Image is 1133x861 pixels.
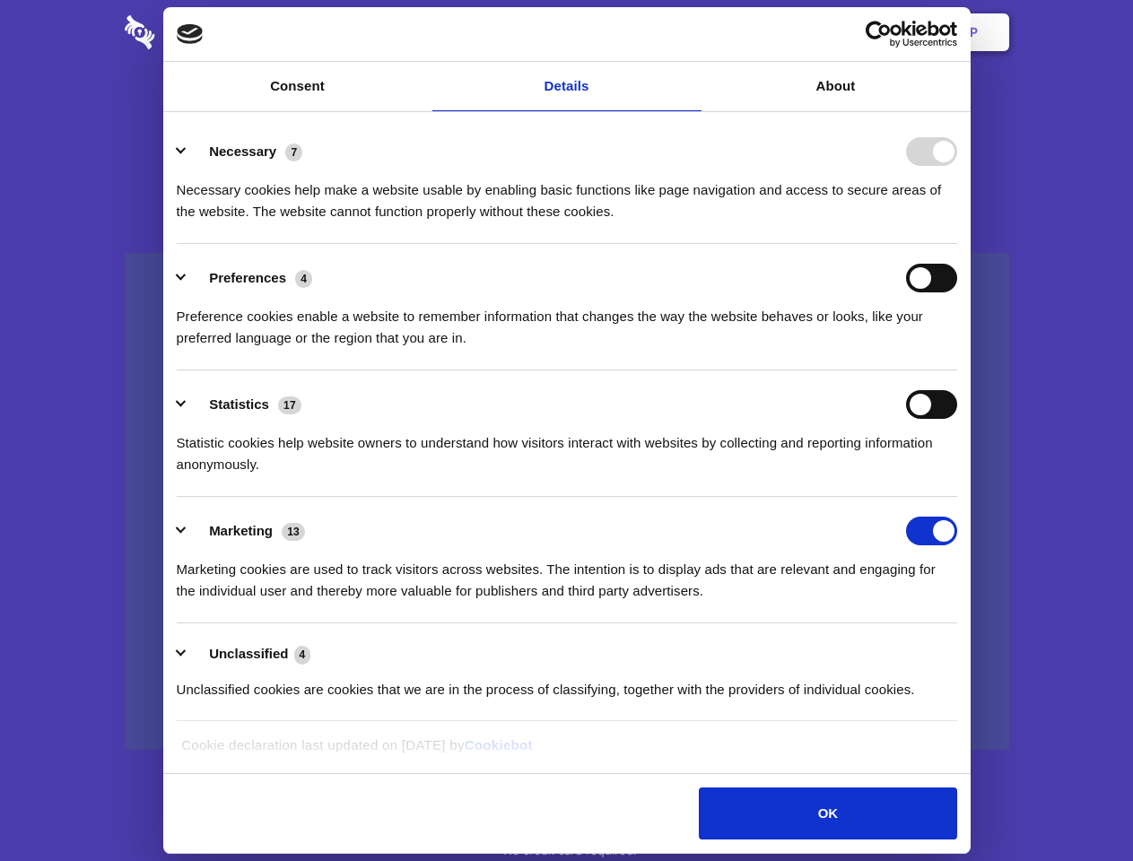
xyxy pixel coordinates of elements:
a: About [702,62,971,111]
a: Consent [163,62,432,111]
div: Cookie declaration last updated on [DATE] by [168,735,965,770]
div: Marketing cookies are used to track visitors across websites. The intention is to display ads tha... [177,545,957,602]
label: Statistics [209,396,269,412]
span: 4 [294,646,311,664]
button: Statistics (17) [177,390,313,419]
a: Login [814,4,892,60]
div: Preference cookies enable a website to remember information that changes the way the website beha... [177,292,957,349]
a: Contact [728,4,810,60]
div: Statistic cookies help website owners to understand how visitors interact with websites by collec... [177,419,957,475]
iframe: Drift Widget Chat Controller [1043,771,1111,839]
h4: Auto-redaction of sensitive data, encrypted data sharing and self-destructing private chats. Shar... [125,163,1009,222]
button: Unclassified (4) [177,643,322,665]
span: 4 [295,270,312,288]
div: Necessary cookies help make a website usable by enabling basic functions like page navigation and... [177,166,957,222]
span: 7 [285,143,302,161]
span: 17 [278,396,301,414]
img: logo-wordmark-white-trans-d4663122ce5f474addd5e946df7df03e33cb6a1c49d2221995e7729f52c070b2.svg [125,15,278,49]
label: Preferences [209,270,286,285]
a: Details [432,62,702,111]
button: Necessary (7) [177,137,314,166]
div: Unclassified cookies are cookies that we are in the process of classifying, together with the pro... [177,665,957,700]
label: Marketing [209,523,273,538]
button: Marketing (13) [177,517,317,545]
img: logo [177,24,204,44]
button: Preferences (4) [177,264,324,292]
a: Wistia video thumbnail [125,253,1009,751]
button: OK [699,787,956,839]
a: Cookiebot [465,737,533,752]
span: 13 [282,523,305,541]
label: Necessary [209,143,276,159]
h1: Eliminate Slack Data Loss. [125,81,1009,145]
a: Usercentrics Cookiebot - opens in a new window [800,21,957,48]
a: Pricing [527,4,605,60]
